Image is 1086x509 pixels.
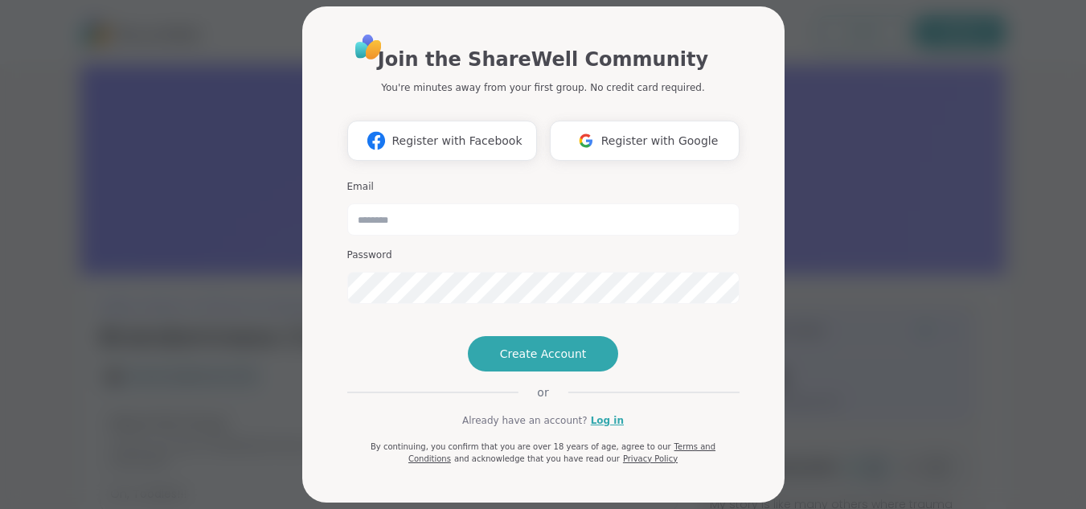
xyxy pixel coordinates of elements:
[391,133,522,150] span: Register with Facebook
[468,336,619,371] button: Create Account
[347,248,740,262] h3: Password
[518,384,568,400] span: or
[462,413,588,428] span: Already have an account?
[408,442,715,463] a: Terms and Conditions
[591,413,624,428] a: Log in
[347,121,537,161] button: Register with Facebook
[500,346,587,362] span: Create Account
[361,125,391,155] img: ShareWell Logomark
[378,45,708,74] h1: Join the ShareWell Community
[550,121,740,161] button: Register with Google
[347,180,740,194] h3: Email
[350,29,387,65] img: ShareWell Logo
[623,454,678,463] a: Privacy Policy
[571,125,601,155] img: ShareWell Logomark
[371,442,671,451] span: By continuing, you confirm that you are over 18 years of age, agree to our
[454,454,620,463] span: and acknowledge that you have read our
[601,133,719,150] span: Register with Google
[381,80,704,95] p: You're minutes away from your first group. No credit card required.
